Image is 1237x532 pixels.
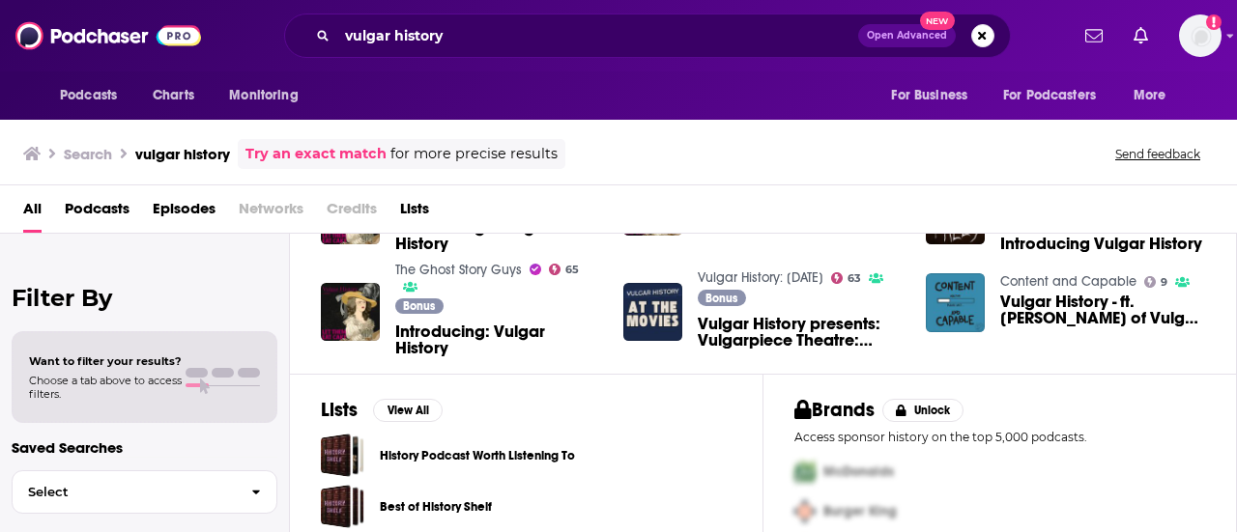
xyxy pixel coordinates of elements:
[1000,236,1202,252] a: Introducing Vulgar History
[794,430,1205,444] p: Access sponsor history on the top 5,000 podcasts.
[12,438,277,457] p: Saved Searches
[867,31,947,41] span: Open Advanced
[794,398,875,422] h2: Brands
[46,77,142,114] button: open menu
[321,398,443,422] a: ListsView All
[858,24,956,47] button: Open AdvancedNew
[1144,276,1168,288] a: 9
[848,274,861,283] span: 63
[337,20,858,51] input: Search podcasts, credits, & more...
[395,323,600,356] a: Introducing: Vulgar History
[284,14,1011,58] div: Search podcasts, credits, & more...
[60,82,117,109] span: Podcasts
[153,82,194,109] span: Charts
[23,193,42,233] a: All
[1134,82,1166,109] span: More
[1179,14,1222,57] span: Logged in as mdekoning
[400,193,429,233] a: Lists
[1000,294,1205,326] span: Vulgar History - ft. [PERSON_NAME] of Vulgar History Podcast
[140,77,206,114] a: Charts
[823,463,894,480] span: McDonalds
[216,77,323,114] button: open menu
[380,496,492,518] a: Best of History Shelf
[239,193,303,233] span: Networks
[991,77,1124,114] button: open menu
[395,262,522,278] a: The Ghost Story Guys
[920,12,955,30] span: New
[29,354,182,368] span: Want to filter your results?
[698,269,823,286] a: Vulgar History: Halloween
[882,399,964,422] button: Unlock
[1109,146,1206,162] button: Send feedback
[12,284,277,312] h2: Filter By
[245,143,387,165] a: Try an exact match
[373,399,443,422] button: View All
[1120,77,1191,114] button: open menu
[1179,14,1222,57] img: User Profile
[229,82,298,109] span: Monitoring
[1078,19,1110,52] a: Show notifications dropdown
[12,470,277,514] button: Select
[831,272,862,284] a: 63
[321,434,364,477] a: History Podcast Worth Listening To
[787,491,823,531] img: Second Pro Logo
[891,82,967,109] span: For Business
[787,452,823,491] img: First Pro Logo
[403,300,435,312] span: Bonus
[13,486,236,498] span: Select
[705,293,737,304] span: Bonus
[327,193,377,233] span: Credits
[153,193,216,233] a: Episodes
[623,283,682,342] img: Vulgar History presents: Vulgarpiece Theatre: Shakespeare In Love (1998)
[698,316,903,349] a: Vulgar History presents: Vulgarpiece Theatre: Shakespeare In Love (1998)
[390,143,558,165] span: for more precise results
[1126,19,1156,52] a: Show notifications dropdown
[877,77,992,114] button: open menu
[823,503,897,519] span: Burger King
[65,193,129,233] a: Podcasts
[1003,82,1096,109] span: For Podcasters
[1161,278,1167,287] span: 9
[565,266,579,274] span: 65
[1000,273,1136,290] a: Content and Capable
[135,145,230,163] h3: vulgar history
[395,219,600,252] a: Introducing...Vulgar History
[29,374,182,401] span: Choose a tab above to access filters.
[926,273,985,332] img: Vulgar History - ft. Ann of Vulgar History Podcast
[321,283,380,342] img: Introducing: Vulgar History
[1000,294,1205,326] a: Vulgar History - ft. Ann of Vulgar History Podcast
[549,264,580,275] a: 65
[15,17,201,54] img: Podchaser - Follow, Share and Rate Podcasts
[1179,14,1222,57] button: Show profile menu
[1206,14,1222,30] svg: Add a profile image
[64,145,112,163] h3: Search
[321,398,358,422] h2: Lists
[321,485,364,528] a: Best of History Shelf
[380,445,575,466] a: History Podcast Worth Listening To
